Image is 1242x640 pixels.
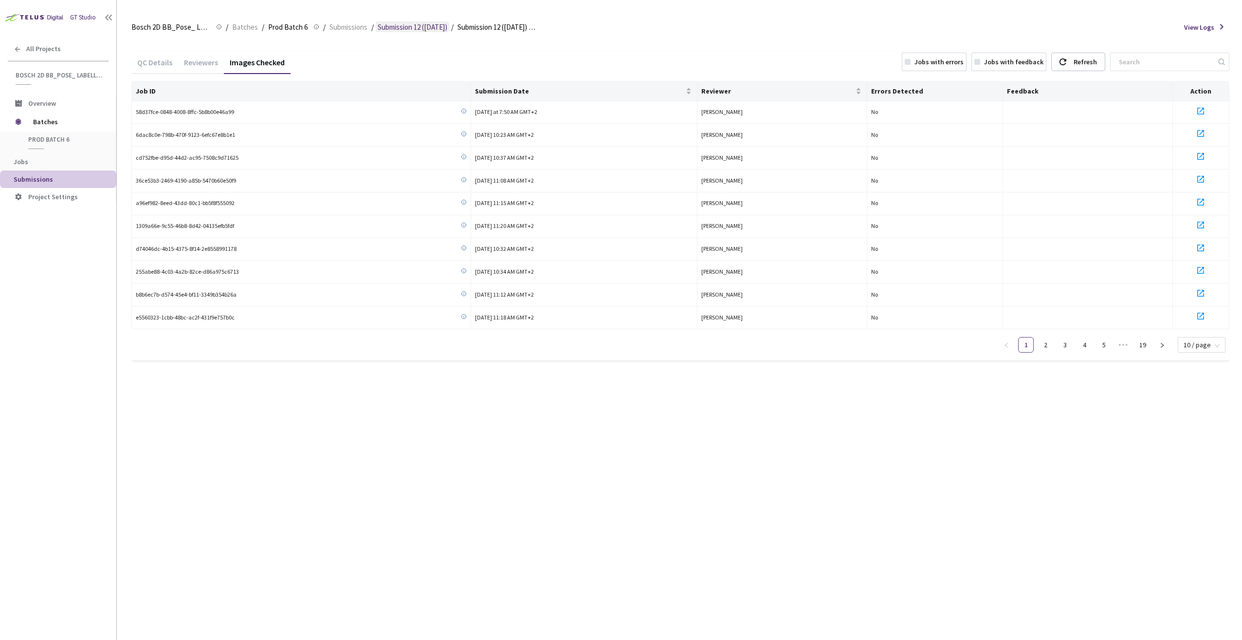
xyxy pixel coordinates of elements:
span: No [871,291,878,298]
li: 4 [1077,337,1092,353]
span: [DATE] 11:08 AM GMT+2 [475,177,534,184]
a: 19 [1135,338,1150,352]
li: / [226,21,228,33]
a: 1 [1019,338,1033,352]
button: left [999,337,1014,353]
th: Errors Detected [867,82,1003,101]
div: Page Size [1178,337,1225,349]
th: Submission Date [471,82,697,101]
span: e5560323-1cbb-48bc-ac2f-431f9e757b0c [136,313,235,322]
span: [DATE] 10:32 AM GMT+2 [475,245,534,252]
span: Prod Batch 6 [268,21,308,33]
th: Action [1173,82,1229,101]
span: [DATE] 11:18 AM GMT+2 [475,314,534,321]
li: 5 [1096,337,1112,353]
div: Refresh [1074,53,1097,71]
th: Feedback [1003,82,1173,101]
li: Next Page [1154,337,1170,353]
span: 1309a66e-9c55-46b8-8d42-04135efb5fdf [136,222,234,231]
span: Reviewer [701,87,854,95]
span: Submissions [329,21,367,33]
span: No [871,268,878,275]
span: Bosch 2D BB_Pose_ Labelling (2025) [16,71,103,79]
li: 19 [1135,337,1151,353]
span: [DATE] at 7:50 AM GMT+2 [475,108,537,115]
span: a96ef982-8eed-43dd-80c1-bb5f8f555092 [136,199,235,208]
li: 2 [1038,337,1053,353]
th: Job ID [132,82,471,101]
span: View Logs [1184,22,1214,32]
span: Prod Batch 6 [28,135,100,144]
span: Submissions [14,175,53,184]
a: Batches [230,21,260,32]
span: [DATE] 11:15 AM GMT+2 [475,199,534,207]
span: No [871,131,878,138]
div: GT Studio [70,13,96,22]
span: [DATE] 10:23 AM GMT+2 [475,131,534,138]
input: Search [1113,53,1217,71]
span: d74046dc-4b15-4375-8f14-2e8558991178 [136,245,237,254]
li: 3 [1057,337,1073,353]
div: Jobs with feedback [984,57,1043,67]
span: cd752fbe-d95d-44d2-ac95-7508c9d71625 [136,153,238,163]
span: Submission Date [475,87,684,95]
th: Reviewer [697,82,867,101]
span: 10 / page [1184,338,1220,352]
button: right [1154,337,1170,353]
li: Previous Page [999,337,1014,353]
div: Jobs with errors [914,57,964,67]
span: [DATE] 10:34 AM GMT+2 [475,268,534,275]
a: 4 [1077,338,1092,352]
span: Project Settings [28,192,78,201]
span: [PERSON_NAME] [701,131,743,138]
span: [PERSON_NAME] [701,177,743,184]
span: [DATE] 11:12 AM GMT+2 [475,291,534,298]
a: Submission 12 ([DATE]) [376,21,449,32]
a: Submissions [328,21,369,32]
span: [DATE] 10:37 AM GMT+2 [475,154,534,161]
span: 255abe88-4c03-4a2b-82ce-d86a975c6713 [136,267,239,277]
a: 5 [1096,338,1111,352]
div: Reviewers [178,57,224,74]
span: Submission 12 ([DATE]) [378,21,447,33]
span: [PERSON_NAME] [701,245,743,252]
span: 36ce53b3-2469-4190-a85b-5470b60e50f9 [136,176,236,186]
a: 2 [1038,338,1053,352]
li: / [323,21,326,33]
a: 3 [1058,338,1072,352]
span: left [1004,342,1009,348]
span: All Projects [26,45,61,53]
span: No [871,314,878,321]
span: [PERSON_NAME] [701,154,743,161]
li: / [451,21,454,33]
span: [PERSON_NAME] [701,199,743,207]
span: No [871,199,878,207]
span: ••• [1115,337,1131,353]
span: No [871,108,878,115]
li: / [262,21,264,33]
div: QC Details [131,57,178,74]
span: No [871,177,878,184]
span: Overview [28,99,56,108]
li: / [371,21,374,33]
span: [PERSON_NAME] [701,108,743,115]
span: No [871,154,878,161]
span: [PERSON_NAME] [701,268,743,275]
span: Bosch 2D BB_Pose_ Labelling (2025) [131,21,210,33]
span: [PERSON_NAME] [701,291,743,298]
span: No [871,245,878,252]
div: Images Checked [224,57,291,74]
li: Next 5 Pages [1115,337,1131,353]
span: No [871,222,878,229]
span: Jobs [14,157,28,166]
span: Submission 12 ([DATE]) QC - [DATE] [457,21,536,33]
span: b8b6ec7b-d574-45e4-bf11-3349b354b26a [136,290,237,300]
span: 6dac8c0e-798b-470f-9123-6efc67e8b1e1 [136,131,235,140]
span: 58d37fce-0848-4008-8ffc-5b8b00e46a99 [136,108,234,117]
span: [DATE] 11:20 AM GMT+2 [475,222,534,229]
span: [PERSON_NAME] [701,222,743,229]
span: right [1159,342,1165,348]
span: Batches [232,21,258,33]
span: [PERSON_NAME] [701,314,743,321]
